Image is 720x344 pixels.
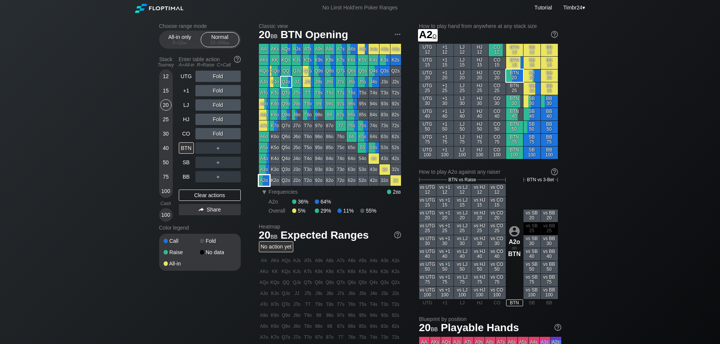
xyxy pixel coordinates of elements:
[303,44,313,54] div: ATs
[379,88,390,98] div: T3s
[303,99,313,109] div: T9o
[259,23,401,29] h2: Classic view
[379,44,390,54] div: A3s
[270,120,280,131] div: K7o
[325,120,335,131] div: 87o
[523,82,540,95] div: SB 25
[292,110,302,120] div: J8o
[369,88,379,98] div: T4s
[506,82,523,95] div: BTN 25
[419,69,436,82] div: UTG 20
[523,121,540,133] div: SB 50
[358,99,368,109] div: 95s
[292,131,302,142] div: J6o
[419,147,436,159] div: UTG 100
[390,55,401,65] div: K2s
[303,120,313,131] div: T7o
[200,238,236,244] div: Fold
[259,66,269,76] div: AQo
[489,57,506,69] div: CO 15
[314,131,324,142] div: 96o
[369,164,379,175] div: 43o
[160,185,172,197] div: 100
[379,77,390,87] div: J3s
[336,44,346,54] div: A7s
[336,99,346,109] div: 97s
[347,99,357,109] div: 96s
[358,66,368,76] div: Q5s
[314,120,324,131] div: 97o
[281,66,291,76] div: QQ
[195,114,241,125] div: Fold
[281,153,291,164] div: Q4o
[523,95,540,108] div: SB 30
[164,261,200,266] div: All-in
[179,53,241,71] div: Enter table action
[506,147,523,159] div: BTN 100
[292,44,302,54] div: AJs
[325,66,335,76] div: Q8s
[311,5,409,12] div: No Limit Hold’em Poker Ranges
[292,66,302,76] div: QJs
[336,55,346,65] div: K7s
[347,120,357,131] div: 76s
[379,164,390,175] div: 33
[281,142,291,153] div: Q5o
[347,77,357,87] div: J6s
[336,164,346,175] div: 73o
[195,71,241,82] div: Fold
[303,131,313,142] div: T6o
[259,120,269,131] div: A7o
[489,69,506,82] div: CO 20
[379,153,390,164] div: 43s
[358,131,368,142] div: 65s
[160,157,172,168] div: 50
[471,95,488,108] div: HJ 30
[489,134,506,146] div: CO 75
[281,120,291,131] div: Q7o
[259,175,269,186] div: A2o
[195,142,241,154] div: ＋
[506,44,523,56] div: BTN 12
[489,95,506,108] div: CO 30
[314,153,324,164] div: 94o
[281,131,291,142] div: Q6o
[179,128,194,139] div: CO
[303,66,313,76] div: QTs
[369,120,379,131] div: 74s
[179,62,241,68] div: A=All-in R=Raise C=Call
[325,99,335,109] div: 98s
[325,77,335,87] div: J8s
[550,30,559,39] img: help.32db89a4.svg
[281,55,291,65] div: KQs
[314,175,324,186] div: 92o
[163,32,197,47] div: All-in only
[523,44,540,56] div: SB 12
[160,209,172,221] div: 100
[506,69,523,82] div: BTN 20
[270,66,280,76] div: KQo
[454,44,471,56] div: LJ 12
[271,31,278,40] span: bb
[325,44,335,54] div: A8s
[270,77,280,87] div: KJo
[369,44,379,54] div: A4s
[259,55,269,65] div: AKo
[325,153,335,164] div: 84o
[369,99,379,109] div: 94s
[195,157,241,168] div: ＋
[390,120,401,131] div: 72s
[454,108,471,120] div: LJ 40
[314,55,324,65] div: K9s
[314,88,324,98] div: T9s
[336,66,346,76] div: Q7s
[541,44,558,56] div: BB 12
[135,4,183,13] img: Floptimal logo
[347,66,357,76] div: Q6s
[554,323,562,332] img: help.32db89a4.svg
[563,5,582,11] span: Timbr24
[292,164,302,175] div: J3o
[292,175,302,186] div: J2o
[314,110,324,120] div: 98o
[369,66,379,76] div: Q4s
